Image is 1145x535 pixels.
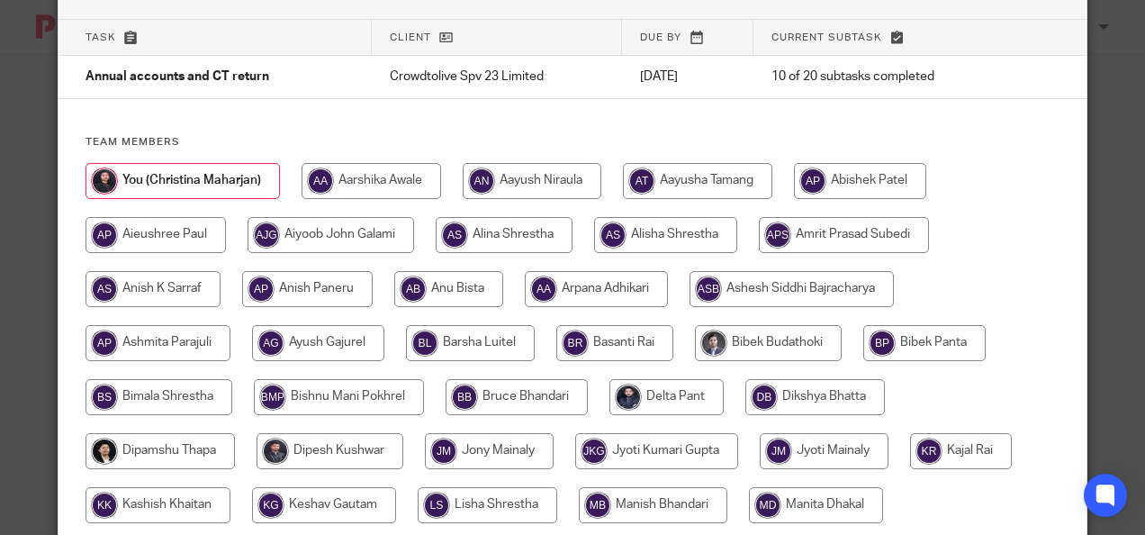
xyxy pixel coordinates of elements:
[390,32,431,42] span: Client
[86,135,1060,150] h4: Team members
[640,68,735,86] p: [DATE]
[390,68,604,86] p: Crowdtolive Spv 23 Limited
[771,32,882,42] span: Current subtask
[86,71,269,84] span: Annual accounts and CT return
[640,32,681,42] span: Due by
[86,32,116,42] span: Task
[753,56,1015,99] td: 10 of 20 subtasks completed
